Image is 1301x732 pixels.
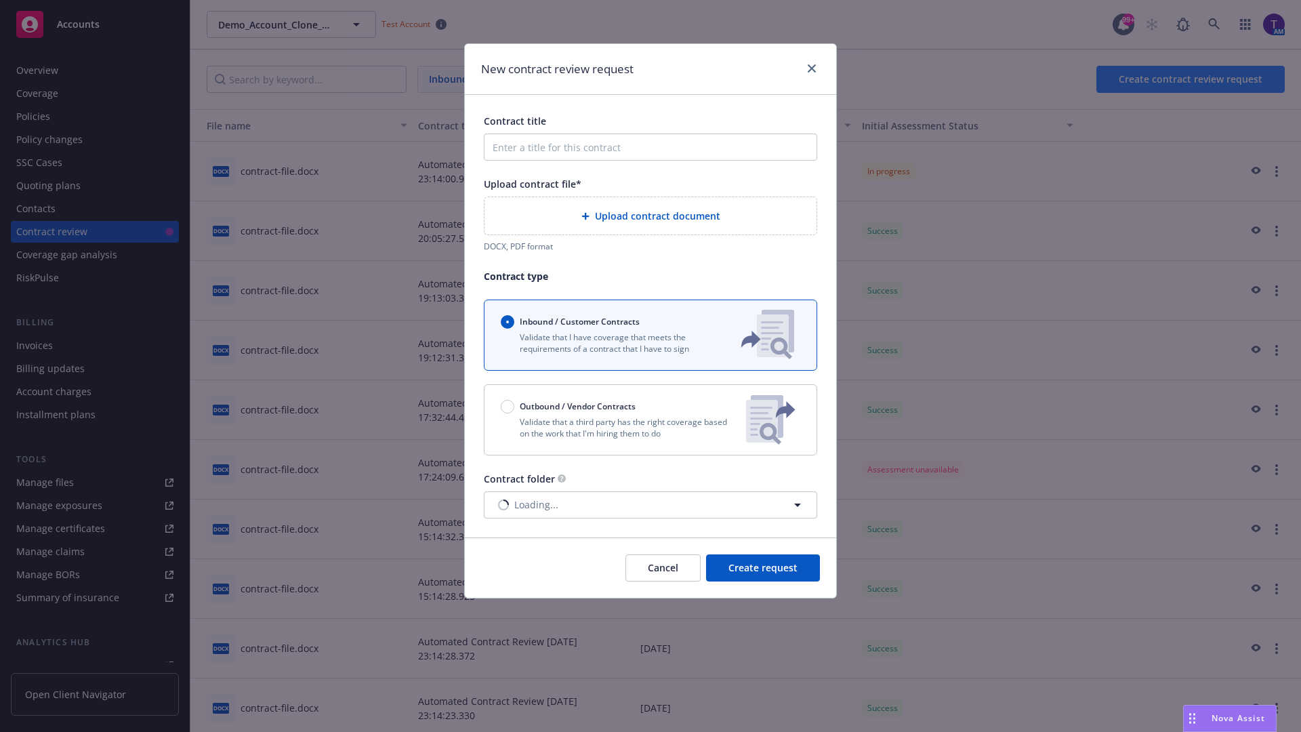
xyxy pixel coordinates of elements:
[1184,706,1201,731] div: Drag to move
[484,115,546,127] span: Contract title
[501,331,719,354] p: Validate that I have coverage that meets the requirements of a contract that I have to sign
[514,497,558,512] span: Loading...
[484,472,555,485] span: Contract folder
[484,300,817,371] button: Inbound / Customer ContractsValidate that I have coverage that meets the requirements of a contra...
[706,554,820,582] button: Create request
[501,400,514,413] input: Outbound / Vendor Contracts
[595,209,720,223] span: Upload contract document
[484,241,817,252] div: DOCX, PDF format
[501,416,735,439] p: Validate that a third party has the right coverage based on the work that I'm hiring them to do
[484,197,817,235] div: Upload contract document
[484,134,817,161] input: Enter a title for this contract
[648,561,678,574] span: Cancel
[1183,705,1277,732] button: Nova Assist
[625,554,701,582] button: Cancel
[484,269,817,283] p: Contract type
[804,60,820,77] a: close
[484,384,817,455] button: Outbound / Vendor ContractsValidate that a third party has the right coverage based on the work t...
[484,491,817,518] button: Loading...
[1212,712,1265,724] span: Nova Assist
[481,60,634,78] h1: New contract review request
[520,401,636,412] span: Outbound / Vendor Contracts
[501,315,514,329] input: Inbound / Customer Contracts
[484,178,581,190] span: Upload contract file*
[520,316,640,327] span: Inbound / Customer Contracts
[728,561,798,574] span: Create request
